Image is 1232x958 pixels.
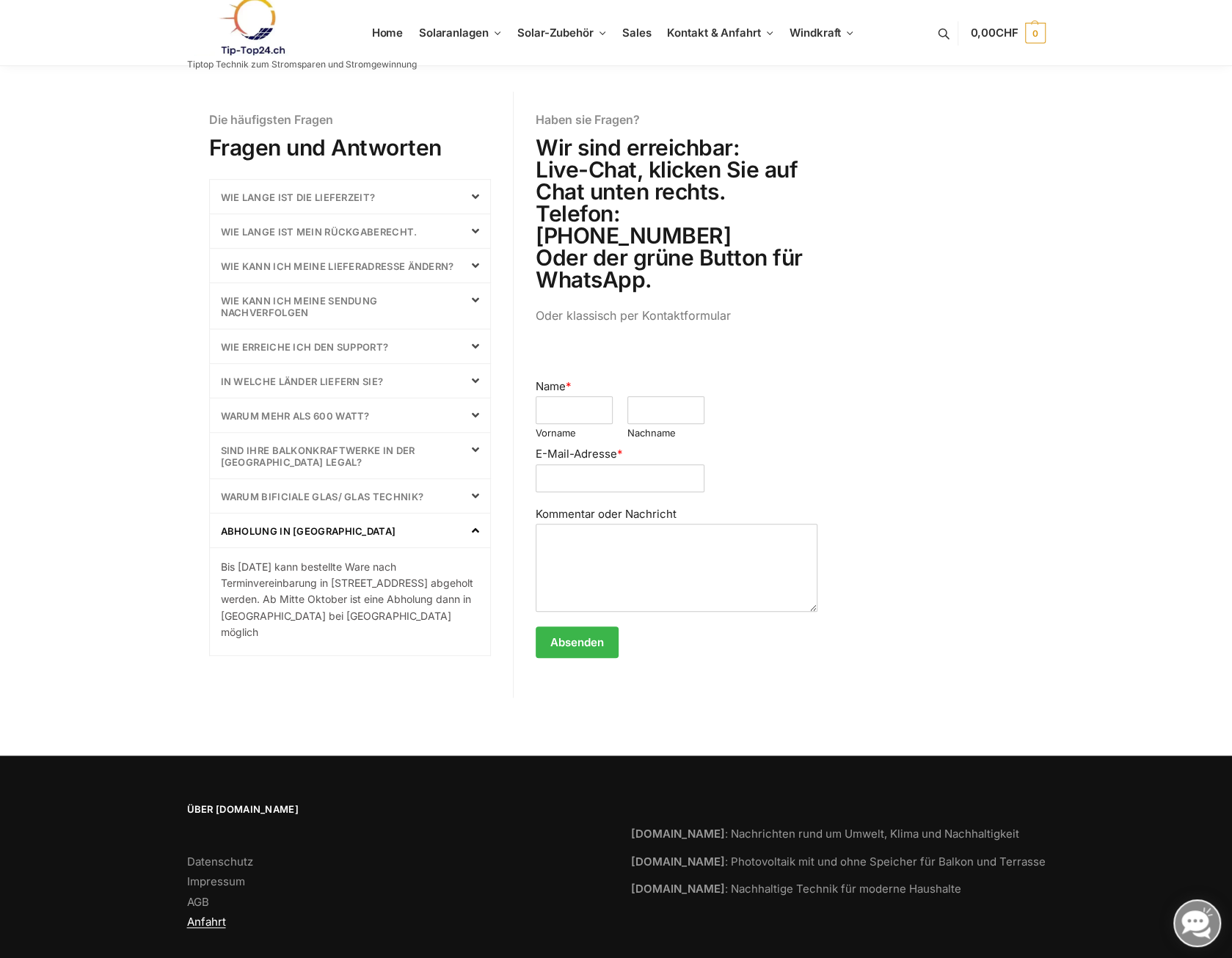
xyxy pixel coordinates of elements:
a: 0,00CHF 0 [970,11,1045,55]
div: sind Ihre Balkonkraftwerke in der [GEOGRAPHIC_DATA] Legal? [210,433,491,478]
span: 0,00 [970,26,1018,40]
strong: [DOMAIN_NAME] [631,882,725,896]
a: Abholung in [GEOGRAPHIC_DATA] [221,525,396,537]
a: [DOMAIN_NAME]: Nachhaltige Technik für moderne Haushalte [631,882,961,896]
h6: Die häufigsten Fragen [209,114,492,125]
h2: Fragen und Antworten [209,136,492,158]
div: Wie lange ist die Lieferzeit? [210,180,491,213]
div: Wie erreiche ich den Support? [210,329,491,363]
span: Kontakt & Anfahrt [667,26,760,40]
a: [DOMAIN_NAME]: Photovoltaik mit und ohne Speicher für Balkon und Terrasse [631,855,1046,869]
span: 0 [1025,23,1046,43]
span: Über [DOMAIN_NAME] [187,802,602,817]
a: AGB [187,895,209,909]
h6: Haben sie Fragen? [536,114,817,125]
button: Absenden [536,626,619,658]
label: Vorname [536,427,613,439]
div: Wie kann ich meine Sendung nachverfolgen [210,283,491,329]
label: E-Mail-Adresse [536,447,817,461]
div: In welche Länder liefern Sie? [210,364,491,398]
strong: [DOMAIN_NAME] [631,855,725,869]
a: Warum bificiale Glas/ Glas Technik? [221,491,424,502]
div: Warum bificiale Glas/ Glas Technik? [210,479,491,513]
a: Wie kann ich meine Sendung nachverfolgen [221,295,378,318]
span: Solaranlagen [419,26,489,40]
a: Warum mehr als 600 Watt? [221,410,370,422]
p: Bis [DATE] kann bestellte Ware nach Terminvereinbarung in [STREET_ADDRESS] abgeholt werden. Ab Mi... [221,559,480,641]
a: Wie lange ist die Lieferzeit? [221,191,376,203]
div: Abholung in [GEOGRAPHIC_DATA] [210,513,491,547]
span: Solar-Zubehör [517,26,594,40]
span: Sales [622,26,652,40]
label: Name [536,379,817,394]
a: Anfahrt [187,915,226,929]
a: In welche Länder liefern Sie? [221,376,384,387]
div: Abholung in [GEOGRAPHIC_DATA] [210,547,491,641]
span: CHF [996,26,1018,40]
a: [DOMAIN_NAME]: Nachrichten rund um Umwelt, Klima und Nachhaltigkeit [631,827,1019,841]
a: Datenschutz [187,855,253,869]
h2: Wir sind erreichbar: Live-Chat, klicken Sie auf Chat unten rechts. Telefon: [PHONE_NUMBER] Oder d... [536,136,817,290]
a: Impressum [187,874,245,888]
a: sind Ihre Balkonkraftwerke in der [GEOGRAPHIC_DATA] Legal? [221,445,415,468]
label: Nachname [627,427,704,439]
a: Wie lange ist mein Rückgaberecht. [221,226,418,238]
a: wie kann ich meine Lieferadresse ändern? [221,260,454,272]
strong: [DOMAIN_NAME] [631,827,725,841]
div: Wie lange ist mein Rückgaberecht. [210,214,491,248]
a: Wie erreiche ich den Support? [221,341,389,353]
p: Oder klassisch per Kontaktformular [536,307,817,326]
span: Windkraft [790,26,841,40]
div: Warum mehr als 600 Watt? [210,398,491,432]
p: Tiptop Technik zum Stromsparen und Stromgewinnung [187,60,417,69]
label: Kommentar oder Nachricht [536,507,817,522]
div: wie kann ich meine Lieferadresse ändern? [210,249,491,282]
